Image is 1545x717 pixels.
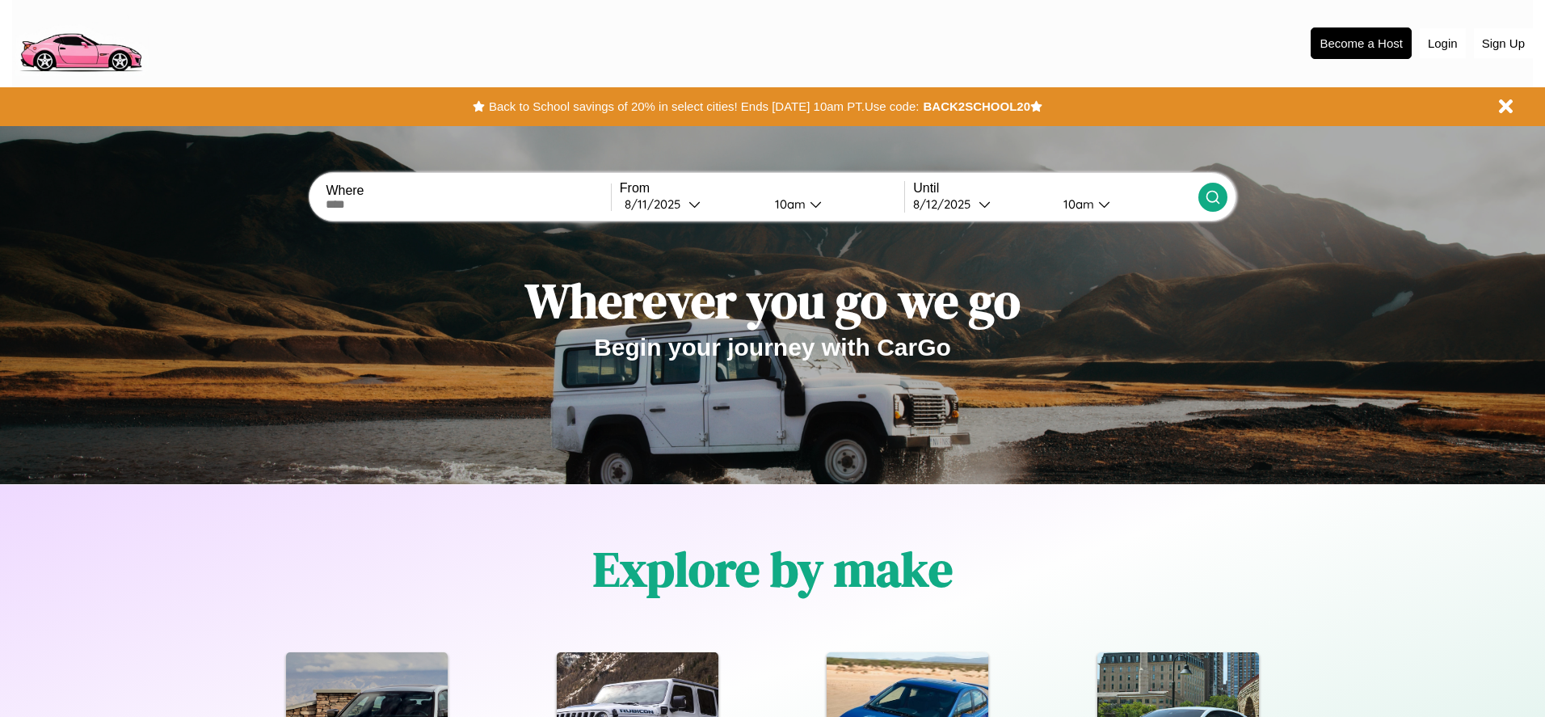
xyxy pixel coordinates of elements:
label: From [620,181,904,196]
button: Become a Host [1311,27,1412,59]
button: 8/11/2025 [620,196,762,213]
button: 10am [1050,196,1198,213]
button: Login [1420,28,1466,58]
div: 8 / 12 / 2025 [913,196,979,212]
img: logo [12,8,149,76]
div: 10am [767,196,810,212]
div: 8 / 11 / 2025 [625,196,688,212]
label: Until [913,181,1198,196]
button: Sign Up [1474,28,1533,58]
div: 10am [1055,196,1098,212]
b: BACK2SCHOOL20 [923,99,1030,113]
button: Back to School savings of 20% in select cities! Ends [DATE] 10am PT.Use code: [485,95,923,118]
label: Where [326,183,610,198]
button: 10am [762,196,904,213]
h1: Explore by make [593,536,953,602]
